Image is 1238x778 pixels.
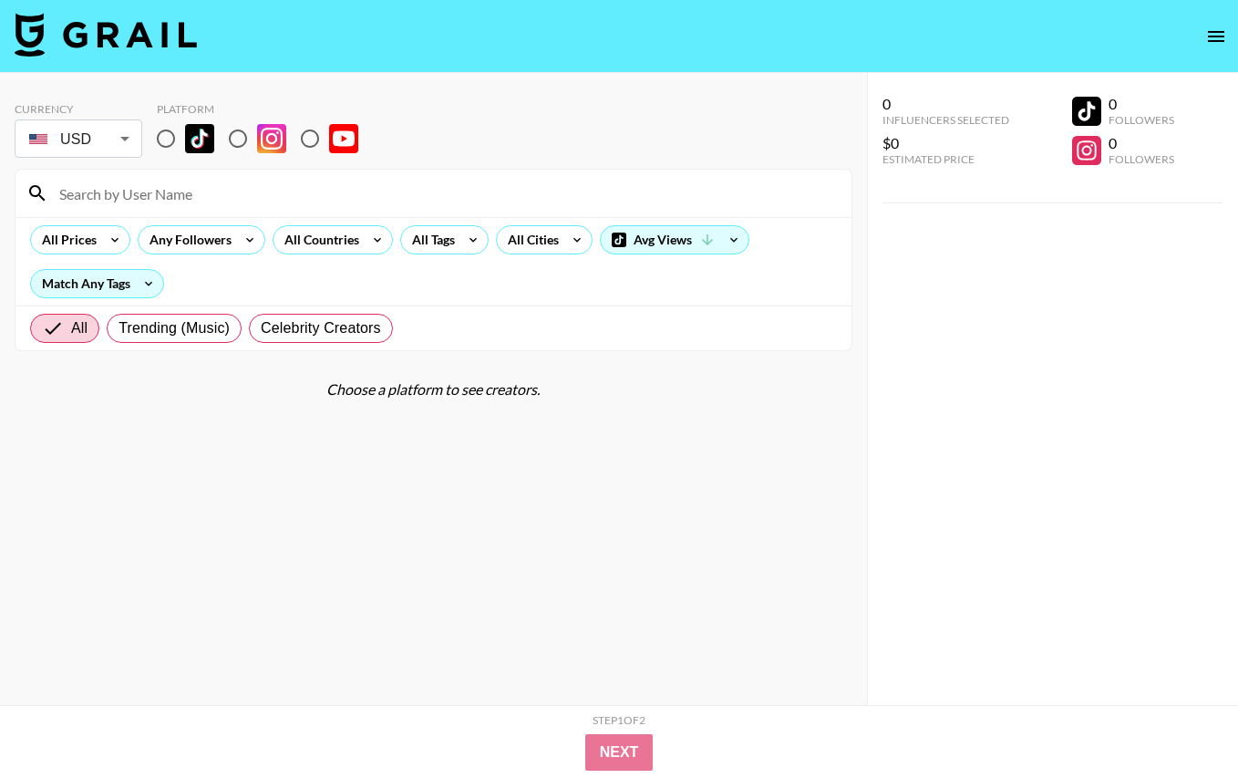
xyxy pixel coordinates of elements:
[601,226,748,254] div: Avg Views
[585,734,654,771] button: Next
[401,226,459,254] div: All Tags
[1147,687,1216,756] iframe: Drift Widget Chat Controller
[31,270,163,297] div: Match Any Tags
[31,226,100,254] div: All Prices
[497,226,562,254] div: All Cities
[1109,134,1174,152] div: 0
[48,179,841,208] input: Search by User Name
[139,226,235,254] div: Any Followers
[882,134,1009,152] div: $0
[15,102,142,116] div: Currency
[882,95,1009,113] div: 0
[15,13,197,57] img: Grail Talent
[882,152,1009,166] div: Estimated Price
[119,317,230,339] span: Trending (Music)
[261,317,381,339] span: Celebrity Creators
[185,124,214,153] img: TikTok
[157,102,373,116] div: Platform
[593,713,645,727] div: Step 1 of 2
[1198,18,1234,55] button: open drawer
[273,226,363,254] div: All Countries
[329,124,358,153] img: YouTube
[1109,152,1174,166] div: Followers
[71,317,88,339] span: All
[15,380,852,399] div: Choose a platform to see creators.
[1109,95,1174,113] div: 0
[882,113,1009,127] div: Influencers Selected
[18,123,139,155] div: USD
[1109,113,1174,127] div: Followers
[257,124,286,153] img: Instagram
